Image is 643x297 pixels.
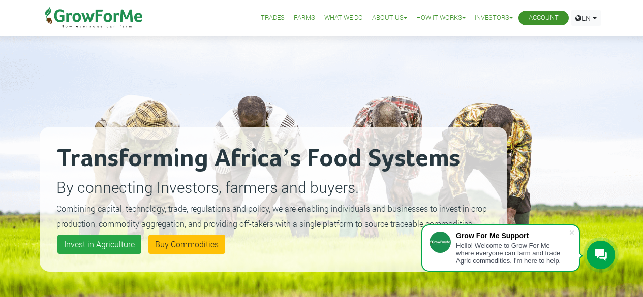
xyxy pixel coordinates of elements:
a: How it Works [416,13,466,23]
a: Invest in Agriculture [57,235,141,254]
a: EN [571,10,601,26]
a: Account [529,13,559,23]
small: Combining capital, technology, trade, regulations and policy, we are enabling individuals and bus... [56,203,487,229]
div: Hello! Welcome to Grow For Me where everyone can farm and trade Agric commodities. I'm here to help. [456,242,569,265]
a: Investors [475,13,513,23]
a: Farms [294,13,315,23]
p: By connecting Investors, farmers and buyers. [56,176,491,199]
h2: Transforming Africa’s Food Systems [56,144,491,174]
a: What We Do [324,13,363,23]
div: Grow For Me Support [456,232,569,240]
a: About Us [372,13,407,23]
a: Buy Commodities [148,235,225,254]
a: Trades [261,13,285,23]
